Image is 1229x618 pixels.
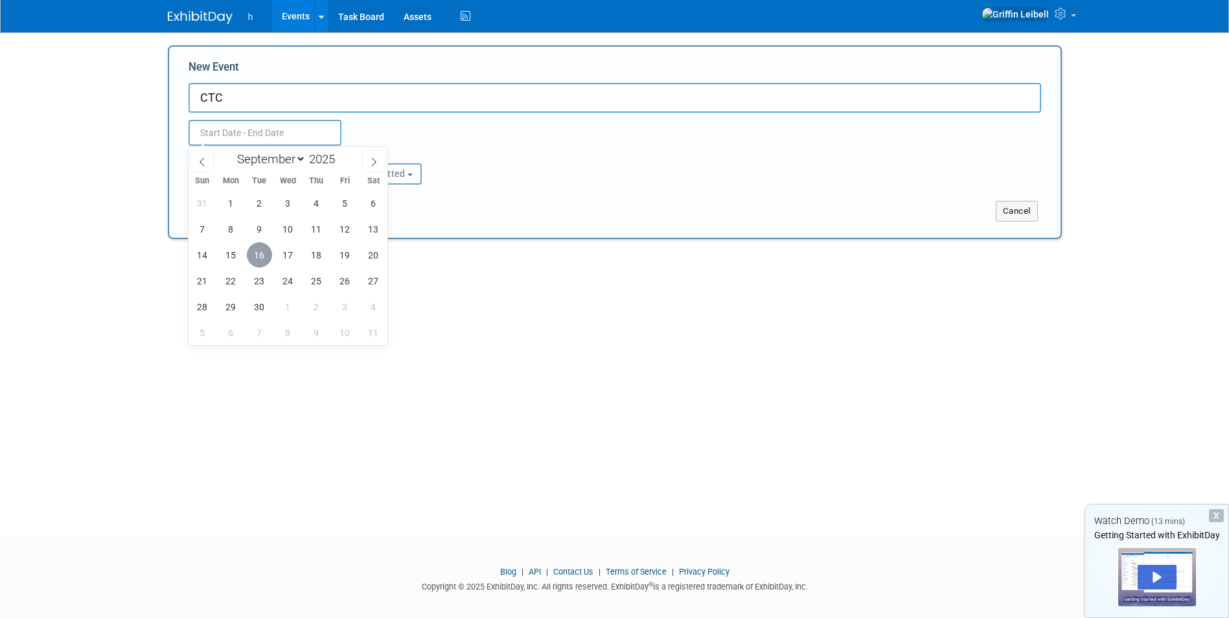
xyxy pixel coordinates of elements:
input: Year [306,152,345,166]
span: Thu [302,177,330,185]
span: October 1, 2025 [275,294,301,319]
span: September 27, 2025 [361,268,386,293]
span: September 14, 2025 [190,242,215,268]
span: September 11, 2025 [304,216,329,242]
span: September 9, 2025 [247,216,272,242]
span: | [543,567,551,577]
a: Terms of Service [606,567,667,577]
div: Attendance / Format: [189,146,314,163]
span: Sun [189,177,217,185]
span: October 11, 2025 [361,320,386,345]
img: Griffin Leibell [982,7,1050,21]
span: | [518,567,527,577]
span: September 6, 2025 [361,190,386,216]
button: Cancel [996,201,1038,222]
span: September 20, 2025 [361,242,386,268]
span: September 22, 2025 [218,268,244,293]
div: Watch Demo [1085,514,1228,528]
span: Sat [359,177,387,185]
span: October 7, 2025 [247,320,272,345]
span: September 16, 2025 [247,242,272,268]
label: New Event [189,60,239,80]
span: September 24, 2025 [275,268,301,293]
span: October 5, 2025 [190,320,215,345]
span: h [248,12,253,22]
span: September 26, 2025 [332,268,358,293]
span: Tue [245,177,273,185]
select: Month [231,151,306,167]
span: October 3, 2025 [332,294,358,319]
span: September 13, 2025 [361,216,386,242]
span: October 8, 2025 [275,320,301,345]
span: Fri [330,177,359,185]
span: | [595,567,604,577]
span: October 10, 2025 [332,320,358,345]
a: Contact Us [553,567,593,577]
span: September 19, 2025 [332,242,358,268]
span: September 2, 2025 [247,190,272,216]
span: September 18, 2025 [304,242,329,268]
span: October 9, 2025 [304,320,329,345]
div: Participation: [334,146,459,163]
span: October 4, 2025 [361,294,386,319]
div: Getting Started with ExhibitDay [1085,529,1228,542]
span: September 10, 2025 [275,216,301,242]
span: September 30, 2025 [247,294,272,319]
span: September 1, 2025 [218,190,244,216]
sup: ® [649,581,653,588]
input: Start Date - End Date [189,120,341,146]
span: September 29, 2025 [218,294,244,319]
span: September 28, 2025 [190,294,215,319]
span: (13 mins) [1151,517,1185,526]
span: September 3, 2025 [275,190,301,216]
span: September 25, 2025 [304,268,329,293]
div: Dismiss [1209,509,1224,522]
span: September 15, 2025 [218,242,244,268]
input: Name of Trade Show / Conference [189,83,1041,113]
span: September 17, 2025 [275,242,301,268]
span: September 7, 2025 [190,216,215,242]
span: August 31, 2025 [190,190,215,216]
span: September 21, 2025 [190,268,215,293]
span: September 12, 2025 [332,216,358,242]
span: Wed [273,177,302,185]
span: September 8, 2025 [218,216,244,242]
a: API [529,567,541,577]
span: September 4, 2025 [304,190,329,216]
div: Play [1138,565,1177,589]
span: Mon [216,177,245,185]
span: September 5, 2025 [332,190,358,216]
span: October 6, 2025 [218,320,244,345]
span: | [669,567,677,577]
span: September 23, 2025 [247,268,272,293]
a: Privacy Policy [679,567,729,577]
a: Blog [500,567,516,577]
img: ExhibitDay [168,11,233,24]
span: October 2, 2025 [304,294,329,319]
